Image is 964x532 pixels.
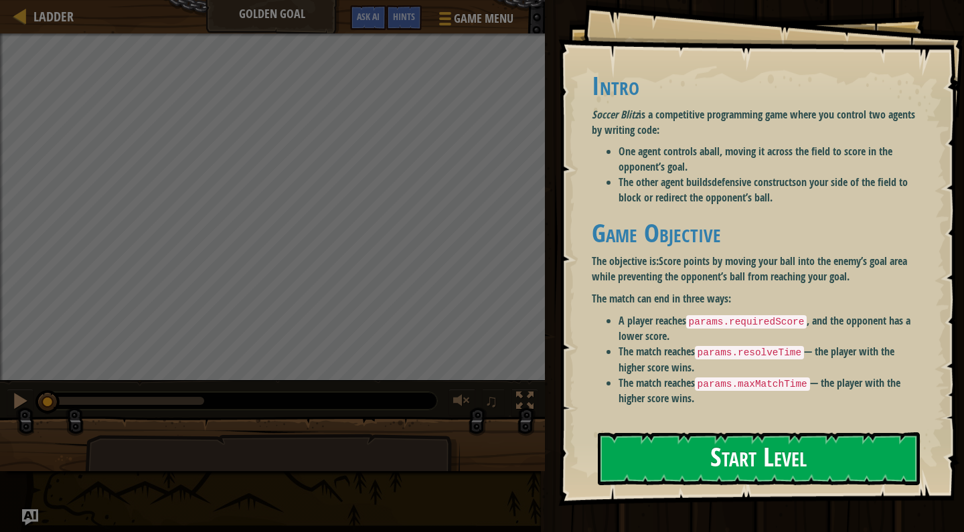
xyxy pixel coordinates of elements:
[695,346,804,359] code: params.resolveTime
[619,313,917,344] li: A player reaches , and the opponent has a lower score.
[482,389,505,416] button: ♫
[27,7,74,25] a: Ladder
[598,432,920,485] button: Start Level
[393,10,415,23] span: Hints
[428,5,521,37] button: Game Menu
[592,219,917,247] h1: Game Objective
[33,7,74,25] span: Ladder
[592,291,917,306] p: The match can end in three ways:
[350,5,386,30] button: Ask AI
[454,10,513,27] span: Game Menu
[619,344,917,375] li: The match reaches — the player with the higher score wins.
[592,72,917,100] h1: Intro
[592,254,917,284] p: The objective is:
[592,254,907,284] strong: Score points by moving your ball into the enemy’s goal area while preventing the opponent’s ball ...
[619,375,917,406] li: The match reaches — the player with the higher score wins.
[712,175,796,189] strong: defensive constructs
[449,389,475,416] button: Adjust volume
[7,389,33,416] button: ⌘ + P: Pause
[695,377,810,391] code: params.maxMatchTime
[22,509,38,525] button: Ask AI
[357,10,380,23] span: Ask AI
[619,144,917,175] li: One agent controls a , moving it across the field to score in the opponent’s goal.
[485,391,498,411] span: ♫
[619,175,917,205] li: The other agent builds on your side of the field to block or redirect the opponent’s ball.
[511,389,538,416] button: Toggle fullscreen
[686,315,807,329] code: params.requiredScore
[592,107,917,138] p: is a competitive programming game where you control two agents by writing code:
[704,144,720,159] strong: ball
[592,107,639,122] em: Soccer Blitz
